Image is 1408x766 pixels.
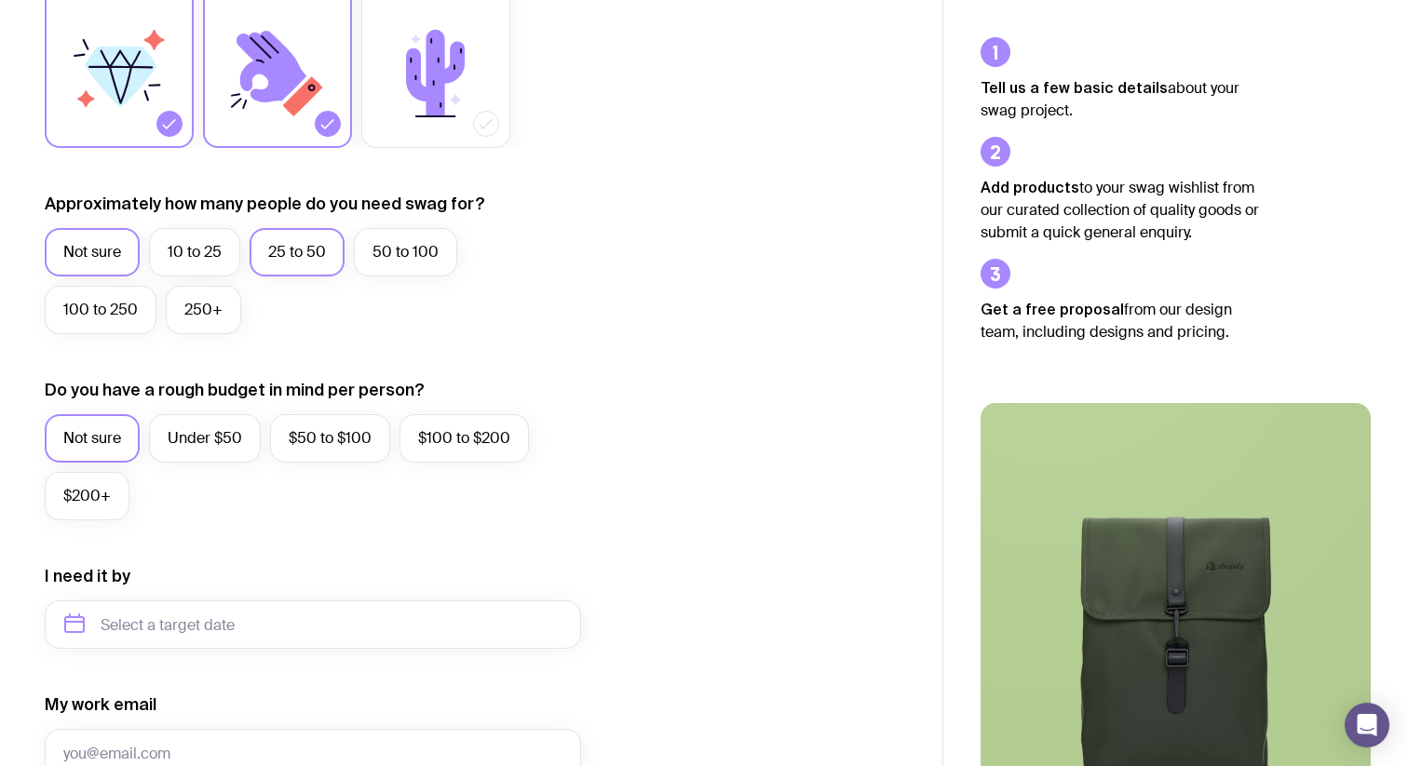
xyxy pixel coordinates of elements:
[45,286,156,334] label: 100 to 250
[399,414,529,463] label: $100 to $200
[45,414,140,463] label: Not sure
[270,414,390,463] label: $50 to $100
[981,76,1260,122] p: about your swag project.
[45,472,129,520] label: $200+
[45,600,581,649] input: Select a target date
[981,179,1079,195] strong: Add products
[45,565,130,587] label: I need it by
[981,176,1260,244] p: to your swag wishlist from our curated collection of quality goods or submit a quick general enqu...
[981,301,1124,317] strong: Get a free proposal
[981,79,1168,96] strong: Tell us a few basic details
[149,228,240,276] label: 10 to 25
[45,193,485,215] label: Approximately how many people do you need swag for?
[45,693,156,716] label: My work email
[250,228,345,276] label: 25 to 50
[981,298,1260,343] p: from our design team, including designs and pricing.
[45,379,425,401] label: Do you have a rough budget in mind per person?
[1345,703,1389,747] div: Open Intercom Messenger
[45,228,140,276] label: Not sure
[149,414,261,463] label: Under $50
[354,228,457,276] label: 50 to 100
[166,286,241,334] label: 250+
